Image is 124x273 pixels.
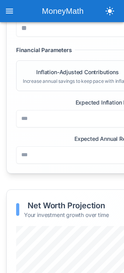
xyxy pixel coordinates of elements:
[24,5,102,17] div: MoneyMath
[24,211,109,219] p: Your investment growth over time
[102,3,118,19] button: toggle theme
[36,69,118,75] label: Inflation-Adjusted Contributions
[2,3,17,19] button: open drawer
[24,200,109,211] h2: Net Worth Projection
[16,46,72,54] h3: Financial Parameters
